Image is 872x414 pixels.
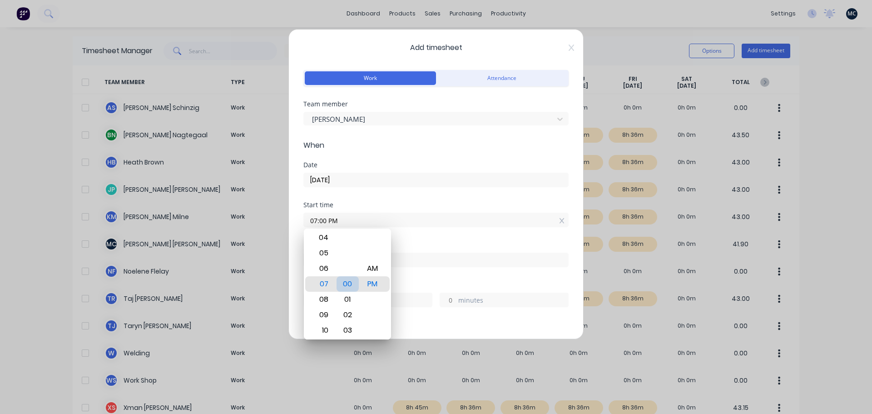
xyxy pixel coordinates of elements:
[303,202,569,208] div: Start time
[307,336,565,348] div: Add breaks
[362,261,384,276] div: AM
[305,71,436,85] button: Work
[312,323,334,338] div: 10
[335,229,360,339] div: Minute
[303,42,569,53] span: Add timesheet
[337,276,359,292] div: 00
[303,282,569,288] div: Hours worked
[312,245,334,261] div: 05
[312,276,334,292] div: 07
[440,293,456,307] input: 0
[312,307,334,323] div: 09
[312,230,334,245] div: 04
[362,276,384,292] div: PM
[312,292,334,307] div: 08
[310,229,335,339] div: Hour
[337,292,359,307] div: 01
[303,101,569,107] div: Team member
[458,295,568,307] label: minutes
[303,322,569,328] div: Breaks
[303,140,569,151] span: When
[337,323,359,338] div: 03
[303,162,569,168] div: Date
[436,71,567,85] button: Attendance
[303,242,569,248] div: Finish time
[337,307,359,323] div: 02
[312,261,334,276] div: 06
